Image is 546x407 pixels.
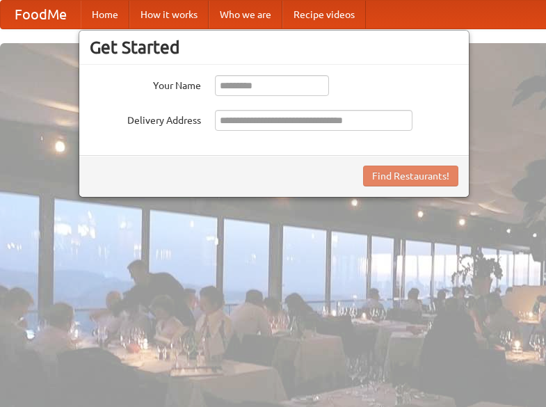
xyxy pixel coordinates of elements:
[209,1,282,29] a: Who we are
[1,1,81,29] a: FoodMe
[282,1,366,29] a: Recipe videos
[363,166,458,186] button: Find Restaurants!
[129,1,209,29] a: How it works
[81,1,129,29] a: Home
[90,75,201,93] label: Your Name
[90,37,458,58] h3: Get Started
[90,110,201,127] label: Delivery Address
